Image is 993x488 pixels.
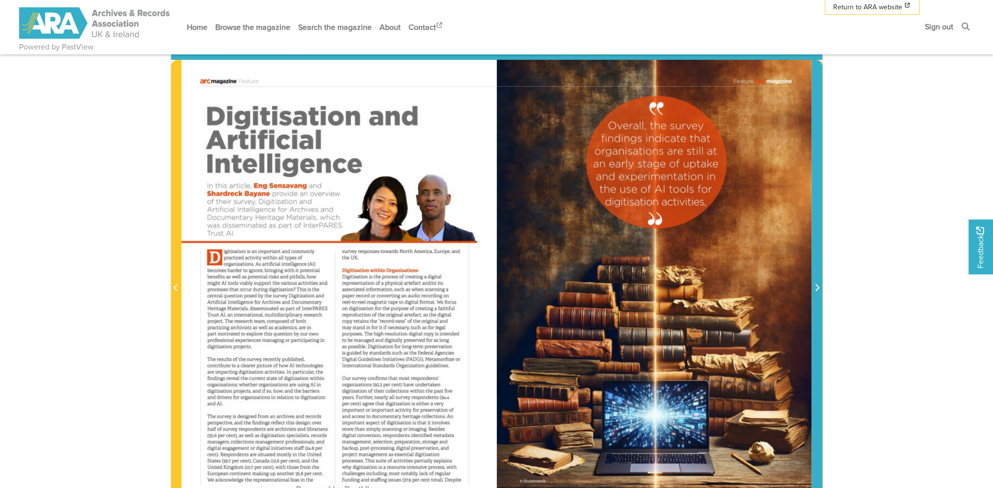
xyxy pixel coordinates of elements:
a: Browse the magazine [211,14,294,40]
img: ARA - ARC Magazine | Powered by PastView [19,7,171,39]
a: ARA - ARC Magazine | Powered by PastView logo [19,2,171,45]
a: Sign out [921,14,957,40]
a: About [376,14,405,40]
a: Search the magazine [294,14,376,40]
a: Powered by PastView [19,41,94,53]
a: Home [183,14,211,40]
span: Feedback [974,227,986,268]
a: Would you like to provide feedback? [968,220,993,274]
span: Return to ARA website [833,2,902,12]
a: Contact [405,14,448,40]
